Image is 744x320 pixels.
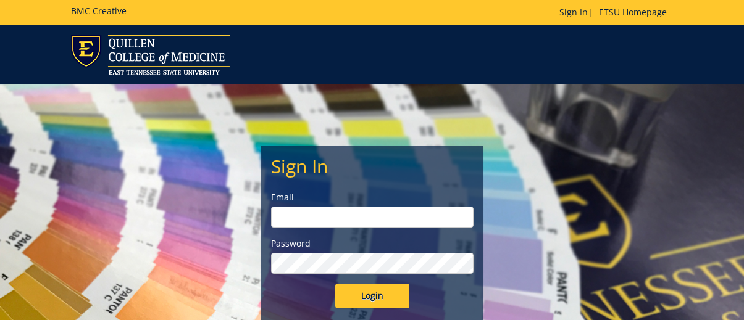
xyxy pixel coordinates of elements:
a: Sign In [559,6,588,18]
h2: Sign In [271,156,474,176]
input: Login [335,284,409,308]
label: Email [271,191,474,203]
label: Password [271,237,474,250]
a: ETSU Homepage [593,6,673,18]
h5: BMC Creative [71,6,127,15]
p: | [559,6,673,18]
img: ETSU logo [71,35,230,75]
